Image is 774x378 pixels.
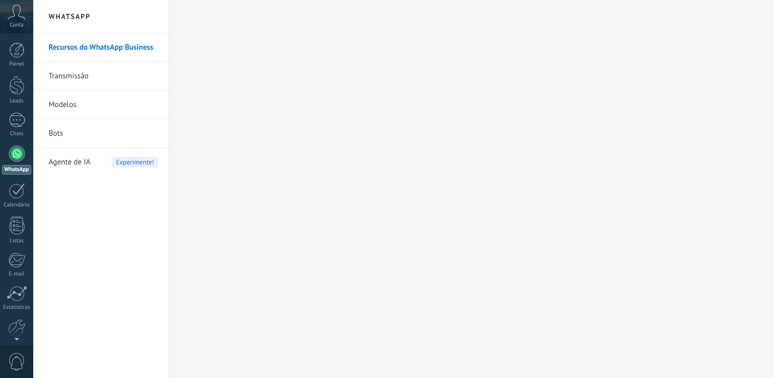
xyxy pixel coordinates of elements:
[49,91,158,119] a: Modelos
[33,148,168,176] li: Agente de IA
[2,202,32,208] div: Calendário
[33,62,168,91] li: Transmissão
[2,165,31,175] div: WhatsApp
[2,98,32,104] div: Leads
[33,33,168,62] li: Recursos do WhatsApp Business
[49,148,158,177] a: Agente de IAExperimente!
[10,22,24,29] span: Conta
[33,119,168,148] li: Bots
[2,271,32,278] div: E-mail
[2,304,32,311] div: Estatísticas
[112,157,158,167] span: Experimente!
[33,91,168,119] li: Modelos
[49,119,158,148] a: Bots
[2,131,32,137] div: Chats
[2,238,32,244] div: Listas
[49,33,158,62] a: Recursos do WhatsApp Business
[49,148,91,177] span: Agente de IA
[49,62,158,91] a: Transmissão
[2,61,32,68] div: Painel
